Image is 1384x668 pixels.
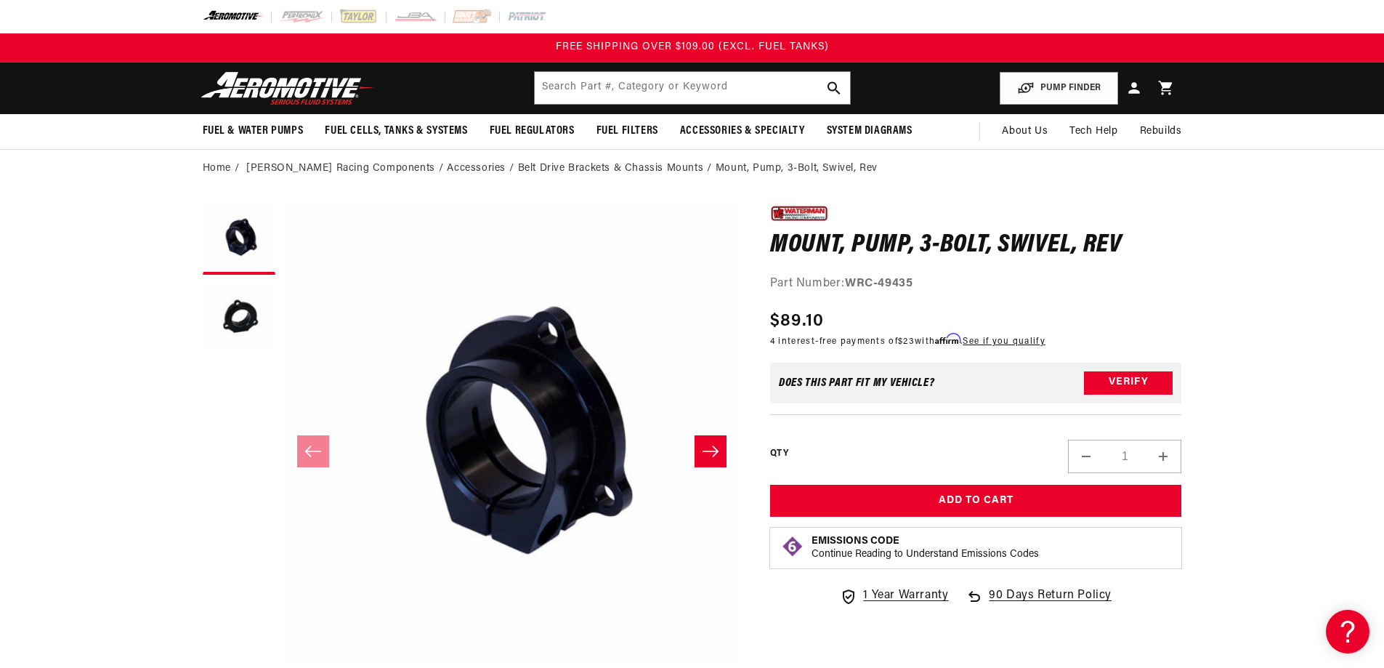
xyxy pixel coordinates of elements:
[596,124,658,139] span: Fuel Filters
[1069,124,1117,140] span: Tech Help
[203,161,231,177] a: Home
[203,161,1182,177] nav: breadcrumbs
[518,161,716,177] li: Belt Drive Brackets & Chassis Mounts
[770,308,825,334] span: $89.10
[479,114,586,148] summary: Fuel Regulators
[1059,114,1128,149] summary: Tech Help
[935,334,960,345] span: Affirm
[716,161,878,177] li: Mount, Pump, 3-Bolt, Swivel, Rev
[818,72,850,104] button: search button
[812,536,899,547] strong: Emissions Code
[840,587,948,605] a: 1 Year Warranty
[863,587,948,605] span: 1 Year Warranty
[325,124,467,139] span: Fuel Cells, Tanks & Systems
[203,282,275,355] button: Load image 2 in gallery view
[989,587,1112,620] span: 90 Days Return Policy
[770,234,1182,257] h1: Mount, Pump, 3-Bolt, Swivel, Rev
[556,41,829,52] span: FREE SHIPPING OVER $109.00 (EXCL. FUEL TANKS)
[680,124,805,139] span: Accessories & Specialty
[314,114,478,148] summary: Fuel Cells, Tanks & Systems
[966,587,1112,620] a: 90 Days Return Policy
[812,548,1039,561] p: Continue Reading to Understand Emissions Codes
[1129,114,1193,149] summary: Rebuilds
[770,275,1182,294] div: Part Number:
[816,114,923,148] summary: System Diagrams
[535,72,850,104] input: Search by Part Number, Category or Keyword
[203,124,304,139] span: Fuel & Water Pumps
[669,114,816,148] summary: Accessories & Specialty
[192,114,315,148] summary: Fuel & Water Pumps
[812,535,1039,561] button: Emissions CodeContinue Reading to Understand Emissions Codes
[197,71,379,105] img: Aeromotive
[490,124,575,139] span: Fuel Regulators
[1000,72,1118,105] button: PUMP FINDER
[203,202,275,275] button: Load image 1 in gallery view
[770,448,788,460] label: QTY
[963,337,1045,346] a: See if you qualify - Learn more about Affirm Financing (opens in modal)
[695,435,727,467] button: Slide right
[447,161,517,177] li: Accessories
[898,337,915,346] span: $23
[770,485,1182,518] button: Add to Cart
[770,334,1045,348] p: 4 interest-free payments of with .
[827,124,912,139] span: System Diagrams
[1084,371,1173,395] button: Verify
[845,278,912,289] strong: WRC-49435
[781,535,804,558] img: Emissions code
[297,435,329,467] button: Slide left
[1002,126,1048,137] span: About Us
[586,114,669,148] summary: Fuel Filters
[1140,124,1182,140] span: Rebuilds
[246,161,435,177] a: [PERSON_NAME] Racing Components
[779,377,935,389] div: Does This part fit My vehicle?
[991,114,1059,149] a: About Us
